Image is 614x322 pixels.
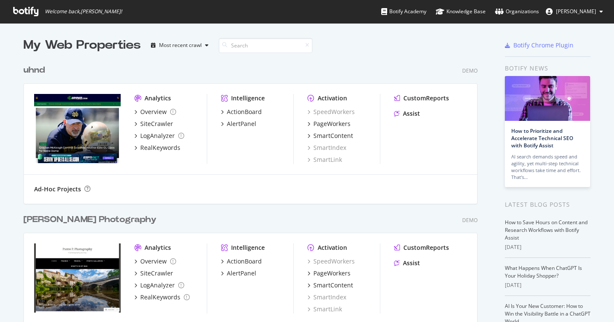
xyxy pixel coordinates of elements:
div: Demo [462,67,478,74]
div: My Web Properties [23,37,141,54]
div: Assist [403,109,420,118]
div: Activation [318,94,347,102]
input: Search [219,38,313,53]
img: uhnd [34,94,121,163]
div: PageWorkers [313,120,350,128]
div: PageWorkers [313,269,350,278]
a: Assist [394,259,420,267]
div: AlertPanel [227,120,256,128]
button: [PERSON_NAME] [539,5,610,18]
div: Intelligence [231,94,265,102]
img: Pierre P Photography [34,243,121,313]
a: How to Save Hours on Content and Research Workflows with Botify Assist [505,219,588,241]
span: Pierre Paqueton [556,8,596,15]
div: Knowledge Base [436,7,486,16]
div: Analytics [145,243,171,252]
a: Botify Chrome Plugin [505,41,573,50]
div: Activation [318,243,347,252]
a: RealKeywords [134,293,190,302]
div: SmartContent [313,132,353,140]
div: Overview [140,257,167,266]
a: LogAnalyzer [134,281,184,290]
div: RealKeywords [140,293,180,302]
div: [DATE] [505,243,591,251]
div: Organizations [495,7,539,16]
div: SmartContent [313,281,353,290]
a: PageWorkers [307,120,350,128]
a: SmartContent [307,281,353,290]
a: How to Prioritize and Accelerate Technical SEO with Botify Assist [511,127,573,149]
span: Welcome back, [PERSON_NAME] ! [45,8,122,15]
div: LogAnalyzer [140,281,175,290]
a: CustomReports [394,243,449,252]
div: SiteCrawler [140,269,173,278]
a: ActionBoard [221,257,262,266]
div: CustomReports [403,94,449,102]
div: LogAnalyzer [140,132,175,140]
div: SiteCrawler [140,120,173,128]
div: uhnd [23,64,45,76]
a: SiteCrawler [134,120,173,128]
div: AI search demands speed and agility, yet multi-step technical workflows take time and effort. Tha... [511,153,584,181]
a: AlertPanel [221,269,256,278]
div: AlertPanel [227,269,256,278]
div: Assist [403,259,420,267]
a: ActionBoard [221,108,262,116]
div: Intelligence [231,243,265,252]
div: ActionBoard [227,108,262,116]
a: SpeedWorkers [307,257,355,266]
div: RealKeywords [140,143,180,152]
a: What Happens When ChatGPT Is Your Holiday Shopper? [505,264,582,279]
a: Assist [394,109,420,118]
a: CustomReports [394,94,449,102]
a: SmartIndex [307,293,346,302]
div: Botify news [505,64,591,73]
div: ActionBoard [227,257,262,266]
div: [PERSON_NAME] Photography [23,214,156,226]
div: Latest Blog Posts [505,200,591,209]
img: How to Prioritize and Accelerate Technical SEO with Botify Assist [505,76,590,121]
a: AlertPanel [221,120,256,128]
a: Overview [134,257,176,266]
div: Most recent crawl [159,43,202,48]
div: Botify Academy [381,7,426,16]
a: Overview [134,108,176,116]
div: CustomReports [403,243,449,252]
a: RealKeywords [134,143,180,152]
div: Analytics [145,94,171,102]
a: SmartLink [307,305,342,313]
button: Most recent crawl [148,38,212,52]
div: Demo [462,217,478,224]
a: SmartIndex [307,143,346,152]
div: Ad-Hoc Projects [34,185,81,193]
div: Botify Chrome Plugin [513,41,573,50]
a: SpeedWorkers [307,108,355,116]
a: SmartContent [307,132,353,140]
div: [DATE] [505,281,591,289]
a: SmartLink [307,155,342,164]
a: SiteCrawler [134,269,173,278]
a: [PERSON_NAME] Photography [23,214,160,226]
a: uhnd [23,64,48,76]
a: LogAnalyzer [134,132,184,140]
div: Overview [140,108,167,116]
a: PageWorkers [307,269,350,278]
